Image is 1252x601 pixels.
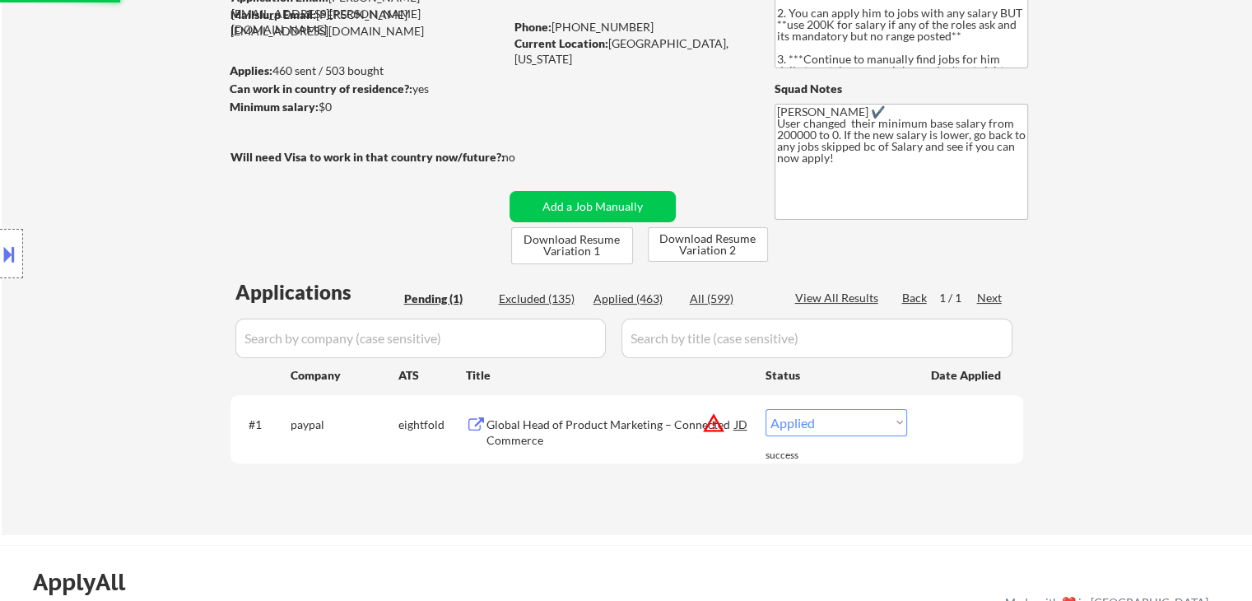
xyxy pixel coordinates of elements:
div: View All Results [795,290,883,306]
div: Applied (463) [593,291,676,307]
div: $0 [230,99,504,115]
div: yes [230,81,499,97]
div: #1 [249,417,277,433]
div: Status [766,360,907,389]
div: [PHONE_NUMBER] [514,19,747,35]
div: Back [902,290,929,306]
div: ATS [398,367,466,384]
div: 1 / 1 [939,290,977,306]
div: Pending (1) [404,291,486,307]
div: [PERSON_NAME][EMAIL_ADDRESS][DOMAIN_NAME] [230,7,504,39]
div: eightfold [398,417,466,433]
div: ApplyAll [33,568,144,596]
div: Date Applied [931,367,1003,384]
div: [GEOGRAPHIC_DATA], [US_STATE] [514,35,747,68]
div: no [502,149,549,165]
div: Applications [235,282,398,302]
input: Search by company (case sensitive) [235,319,606,358]
div: Next [977,290,1003,306]
strong: Applies: [230,63,272,77]
div: Excluded (135) [499,291,581,307]
strong: Phone: [514,20,552,34]
div: Title [466,367,750,384]
strong: Current Location: [514,36,608,50]
strong: Mailslurp Email: [230,7,316,21]
strong: Minimum salary: [230,100,319,114]
strong: Can work in country of residence?: [230,82,412,96]
div: Global Head of Product Marketing – Connected Commerce [486,417,735,449]
button: Add a Job Manually [510,191,676,222]
div: success [766,449,831,463]
button: Download Resume Variation 1 [511,227,633,264]
input: Search by title (case sensitive) [621,319,1012,358]
div: Squad Notes [775,81,1028,97]
div: paypal [291,417,398,433]
div: JD [733,409,750,439]
button: Download Resume Variation 2 [648,227,768,262]
strong: Will need Visa to work in that country now/future?: [230,150,505,164]
button: warning_amber [702,412,725,435]
div: 460 sent / 503 bought [230,63,504,79]
div: All (599) [690,291,772,307]
div: Company [291,367,398,384]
